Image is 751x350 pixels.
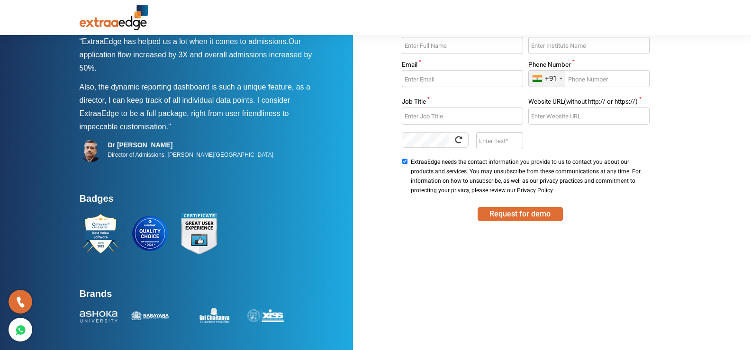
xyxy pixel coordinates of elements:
h5: Dr [PERSON_NAME] [108,141,274,149]
input: Enter Full Name [402,37,523,54]
input: Enter Website URL [528,108,650,125]
button: SUBMIT [478,207,563,221]
span: I consider ExtraaEdge to be a full package, right from user friendliness to impeccable customisat... [80,96,290,131]
label: Phone Number [528,62,650,71]
div: India (भारत): +91 [529,71,565,87]
span: ExtraaEdge needs the contact information you provide to us to contact you about our products and ... [411,157,647,195]
label: Website URL(without http:// or https://) [528,99,650,108]
input: Enter Phone Number [528,70,650,87]
span: Also, the dynamic reporting dashboard is such a unique feature, as a director, I can keep track o... [80,83,310,104]
span: “ExtraaEdge has helped us a lot when it comes to admissions. [80,37,289,45]
input: Enter Text [476,132,523,149]
div: +91 [545,74,557,83]
input: ExtraaEdge needs the contact information you provide to us to contact you about our products and ... [402,159,408,164]
h4: Badges [80,193,321,210]
label: Job Title [402,99,523,108]
h4: Brands [80,288,321,305]
input: Enter Email [402,70,523,87]
p: Director of Admissions, [PERSON_NAME][GEOGRAPHIC_DATA] [108,149,274,161]
span: Our application flow increased by 3X and overall admissions increased by 50%. [80,37,312,72]
input: Enter Institute Name [528,37,650,54]
input: Enter Job Title [402,108,523,125]
label: Email [402,62,523,71]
